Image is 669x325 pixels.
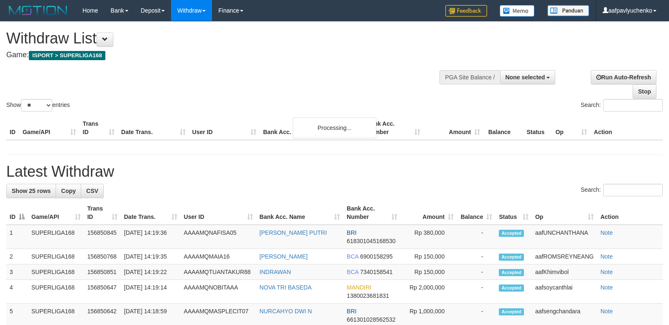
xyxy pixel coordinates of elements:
[28,201,84,225] th: Game/API: activate to sort column ascending
[28,280,84,304] td: SUPERLIGA168
[84,249,121,264] td: 156850768
[343,201,401,225] th: Bank Acc. Number: activate to sort column ascending
[260,229,327,236] a: [PERSON_NAME] PUTRI
[6,225,28,249] td: 1
[260,269,291,275] a: INDRAWAN
[6,116,19,140] th: ID
[401,201,457,225] th: Amount: activate to sort column ascending
[61,188,76,194] span: Copy
[81,184,104,198] a: CSV
[28,249,84,264] td: SUPERLIGA168
[347,316,396,323] span: Copy 661301028562532 to clipboard
[457,225,495,249] td: -
[21,99,52,112] select: Showentries
[347,292,389,299] span: Copy 1380023681831 to clipboard
[260,308,312,315] a: NURCAHYO DWI N
[581,184,663,196] label: Search:
[79,116,118,140] th: Trans ID
[532,264,597,280] td: aafKhimvibol
[532,249,597,264] td: aafROMSREYNEANG
[260,116,363,140] th: Bank Acc. Name
[401,225,457,249] td: Rp 380,000
[6,99,70,112] label: Show entries
[293,117,376,138] div: Processing...
[84,264,121,280] td: 156850851
[260,284,312,291] a: NOVA TRI BASEDA
[590,116,663,140] th: Action
[121,280,181,304] td: [DATE] 14:19:14
[181,264,256,280] td: AAAAMQTUANTAKUR88
[360,253,393,260] span: Copy 6900158295 to clipboard
[121,249,181,264] td: [DATE] 14:19:35
[347,253,358,260] span: BCA
[552,116,590,140] th: Op
[600,284,613,291] a: Note
[499,269,524,276] span: Accepted
[633,84,656,99] a: Stop
[347,269,358,275] span: BCA
[6,163,663,180] h1: Latest Withdraw
[6,249,28,264] td: 2
[189,116,260,140] th: User ID
[6,4,70,17] img: MOTION_logo.png
[457,280,495,304] td: -
[500,70,556,84] button: None selected
[121,264,181,280] td: [DATE] 14:19:22
[600,269,613,275] a: Note
[118,116,189,140] th: Date Trans.
[181,249,256,264] td: AAAAMQMAIA16
[401,249,457,264] td: Rp 150,000
[12,188,51,194] span: Show 25 rows
[84,225,121,249] td: 156850845
[363,116,424,140] th: Bank Acc. Number
[495,201,531,225] th: Status: activate to sort column ascending
[260,253,308,260] a: [PERSON_NAME]
[523,116,552,140] th: Status
[19,116,79,140] th: Game/API
[6,264,28,280] td: 3
[347,229,356,236] span: BRI
[28,264,84,280] td: SUPERLIGA168
[439,70,500,84] div: PGA Site Balance /
[121,225,181,249] td: [DATE] 14:19:36
[347,308,356,315] span: BRI
[401,264,457,280] td: Rp 150,000
[499,308,524,315] span: Accepted
[121,201,181,225] th: Date Trans.: activate to sort column ascending
[499,254,524,261] span: Accepted
[603,99,663,112] input: Search:
[445,5,487,17] img: Feedback.jpg
[500,5,535,17] img: Button%20Memo.svg
[86,188,98,194] span: CSV
[56,184,81,198] a: Copy
[401,280,457,304] td: Rp 2,000,000
[347,284,371,291] span: MANDIRI
[506,74,545,81] span: None selected
[591,70,656,84] a: Run Auto-Refresh
[603,184,663,196] input: Search:
[360,269,393,275] span: Copy 7340158541 to clipboard
[457,249,495,264] td: -
[532,201,597,225] th: Op: activate to sort column ascending
[483,116,523,140] th: Balance
[84,201,121,225] th: Trans ID: activate to sort column ascending
[6,30,438,47] h1: Withdraw List
[181,201,256,225] th: User ID: activate to sort column ascending
[256,201,344,225] th: Bank Acc. Name: activate to sort column ascending
[600,229,613,236] a: Note
[547,5,589,16] img: panduan.png
[499,230,524,237] span: Accepted
[6,184,56,198] a: Show 25 rows
[532,280,597,304] td: aafsoycanthlai
[457,201,495,225] th: Balance: activate to sort column ascending
[581,99,663,112] label: Search:
[28,225,84,249] td: SUPERLIGA168
[347,238,396,244] span: Copy 618301045168530 to clipboard
[457,264,495,280] td: -
[499,284,524,292] span: Accepted
[6,201,28,225] th: ID: activate to sort column descending
[424,116,484,140] th: Amount
[84,280,121,304] td: 156850647
[6,280,28,304] td: 4
[181,225,256,249] td: AAAAMQNAFISA05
